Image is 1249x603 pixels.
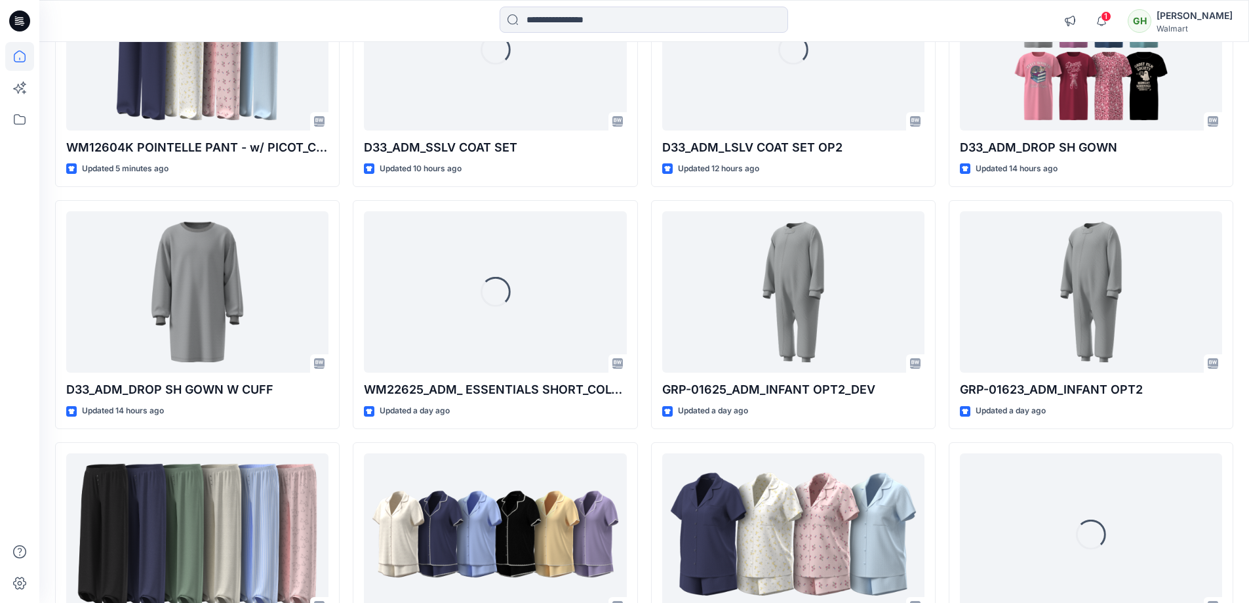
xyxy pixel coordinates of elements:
[380,404,450,418] p: Updated a day ago
[364,138,626,157] p: D33_ADM_SSLV COAT SET
[678,162,759,176] p: Updated 12 hours ago
[1101,11,1111,22] span: 1
[662,381,924,399] p: GRP-01625_ADM_INFANT OPT2_DEV
[1128,9,1151,33] div: GH
[960,211,1222,373] a: GRP-01623_ADM_INFANT OPT2
[380,162,462,176] p: Updated 10 hours ago
[82,162,169,176] p: Updated 5 minutes ago
[960,138,1222,157] p: D33_ADM_DROP SH GOWN
[678,404,748,418] p: Updated a day ago
[1157,8,1233,24] div: [PERSON_NAME]
[66,381,328,399] p: D33_ADM_DROP SH GOWN W CUFF
[364,381,626,399] p: WM22625_ADM_ ESSENTIALS SHORT_COLORWAY
[976,162,1058,176] p: Updated 14 hours ago
[1157,24,1233,33] div: Walmart
[662,138,924,157] p: D33_ADM_LSLV COAT SET OP2
[82,404,164,418] p: Updated 14 hours ago
[66,211,328,373] a: D33_ADM_DROP SH GOWN W CUFF
[976,404,1046,418] p: Updated a day ago
[66,138,328,157] p: WM12604K POINTELLE PANT - w/ PICOT_COLORWAY
[960,381,1222,399] p: GRP-01623_ADM_INFANT OPT2
[662,211,924,373] a: GRP-01625_ADM_INFANT OPT2_DEV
